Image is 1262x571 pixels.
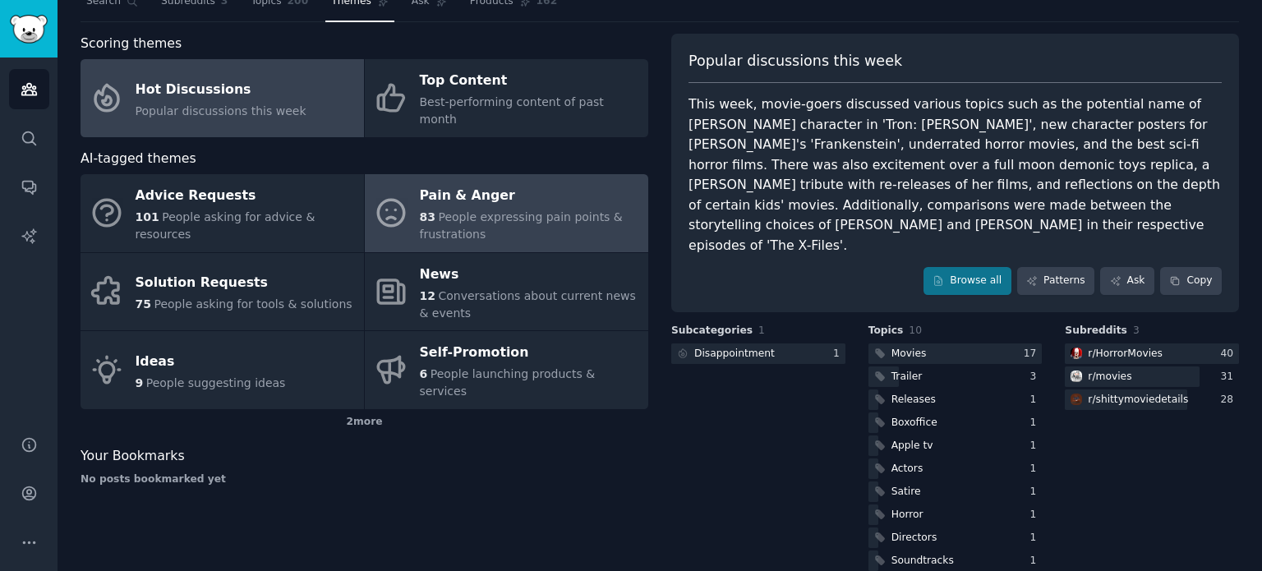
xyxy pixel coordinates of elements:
span: Conversations about current news & events [420,289,636,320]
a: Self-Promotion6People launching products & services [365,331,648,409]
div: Advice Requests [136,183,356,210]
div: Top Content [420,68,640,94]
a: Trailer3 [868,366,1043,387]
span: People asking for tools & solutions [154,297,352,311]
div: Soundtracks [891,554,954,569]
span: Subcategories [671,324,753,338]
div: r/ HorrorMovies [1088,347,1163,361]
div: 1 [1030,485,1043,500]
div: Apple tv [891,439,933,454]
span: People launching products & services [420,367,596,398]
div: 2 more [81,409,648,435]
span: 101 [136,210,159,223]
div: Self-Promotion [420,340,640,366]
a: Pain & Anger83People expressing pain points & frustrations [365,174,648,252]
a: Apple tv1 [868,435,1043,456]
div: News [420,261,640,288]
div: 1 [1030,554,1043,569]
div: Releases [891,393,936,408]
span: 3 [1133,325,1140,336]
span: Best-performing content of past month [420,95,604,126]
div: Hot Discussions [136,76,306,103]
span: Your Bookmarks [81,446,185,467]
button: Copy [1160,267,1222,295]
div: 1 [1030,393,1043,408]
div: Horror [891,508,923,523]
span: Subreddits [1065,324,1127,338]
div: Pain & Anger [420,183,640,210]
a: Advice Requests101People asking for advice & resources [81,174,364,252]
span: AI-tagged themes [81,149,196,169]
div: 1 [1030,439,1043,454]
img: GummySearch logo [10,15,48,44]
div: r/ movies [1088,370,1131,385]
a: Solution Requests75People asking for tools & solutions [81,253,364,331]
span: People asking for advice & resources [136,210,315,241]
div: 40 [1220,347,1239,361]
span: 6 [420,367,428,380]
div: 1 [1030,508,1043,523]
div: Satire [891,485,921,500]
a: Boxoffice1 [868,412,1043,433]
a: Top ContentBest-performing content of past month [365,59,648,137]
span: People suggesting ideas [146,376,286,389]
div: 1 [1030,531,1043,546]
img: HorrorMovies [1071,348,1082,359]
a: Directors1 [868,527,1043,548]
a: Hot DiscussionsPopular discussions this week [81,59,364,137]
span: Scoring themes [81,34,182,54]
span: 83 [420,210,435,223]
a: Horror1 [868,504,1043,525]
span: 9 [136,376,144,389]
a: Ask [1100,267,1154,295]
span: 10 [909,325,922,336]
span: Popular discussions this week [136,104,306,117]
img: shittymoviedetails [1071,394,1082,405]
a: HorrorMoviesr/HorrorMovies40 [1065,343,1239,364]
div: Directors [891,531,937,546]
a: Disappointment1 [671,343,845,364]
a: moviesr/movies31 [1065,366,1239,387]
div: 1 [1030,416,1043,431]
span: People expressing pain points & frustrations [420,210,623,241]
div: 3 [1030,370,1043,385]
span: Popular discussions this week [689,51,902,71]
a: shittymoviedetailsr/shittymoviedetails28 [1065,389,1239,410]
div: Solution Requests [136,270,352,297]
div: 1 [1030,462,1043,477]
div: Ideas [136,348,286,375]
a: Ideas9People suggesting ideas [81,331,364,409]
span: 1 [758,325,765,336]
a: Actors1 [868,458,1043,479]
a: Soundtracks1 [868,550,1043,571]
div: 31 [1220,370,1239,385]
div: No posts bookmarked yet [81,472,648,487]
div: 17 [1024,347,1043,361]
div: Trailer [891,370,923,385]
a: Movies17 [868,343,1043,364]
div: This week, movie-goers discussed various topics such as the potential name of [PERSON_NAME] chara... [689,94,1222,256]
div: 28 [1220,393,1239,408]
div: Boxoffice [891,416,937,431]
span: Topics [868,324,904,338]
a: Satire1 [868,481,1043,502]
a: Patterns [1017,267,1094,295]
div: Actors [891,462,923,477]
div: Movies [891,347,927,361]
img: movies [1071,371,1082,382]
div: Disappointment [694,347,775,361]
span: 75 [136,297,151,311]
a: News12Conversations about current news & events [365,253,648,331]
div: r/ shittymoviedetails [1088,393,1188,408]
a: Browse all [923,267,1011,295]
a: Releases1 [868,389,1043,410]
span: 12 [420,289,435,302]
div: 1 [833,347,845,361]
